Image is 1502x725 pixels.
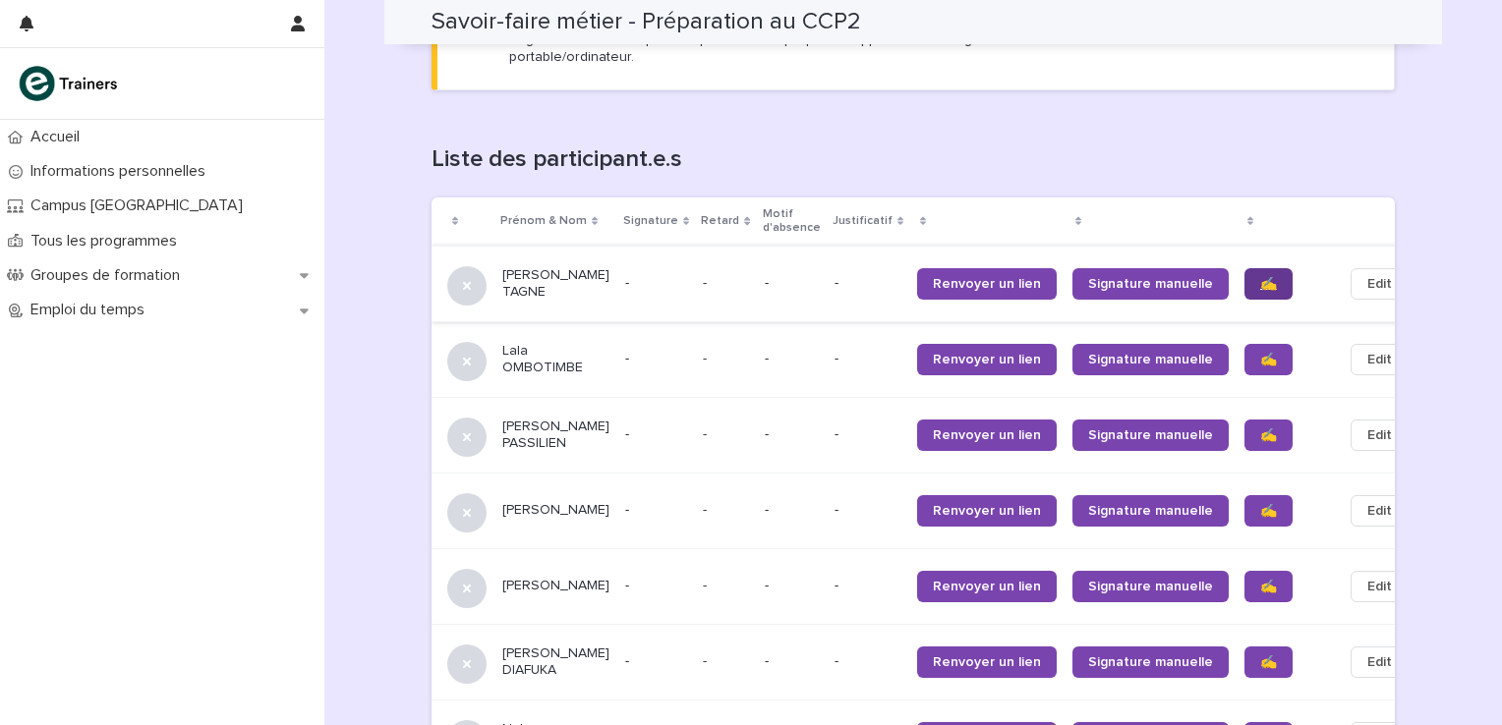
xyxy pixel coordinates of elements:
a: Signature manuelle [1072,571,1229,602]
a: ✍️ [1244,268,1293,300]
p: - [765,351,819,367]
a: ✍️ [1244,344,1293,375]
a: Signature manuelle [1072,495,1229,527]
a: Signature manuelle [1072,268,1229,300]
span: Edit [1367,501,1392,521]
button: Edit [1351,571,1409,602]
p: Prénom & Nom [500,210,587,232]
a: Renvoyer un lien [917,646,1057,678]
p: Informations personnelles [23,162,221,181]
p: [PERSON_NAME] [502,502,609,519]
span: ✍️ [1260,277,1277,291]
p: Tous les programmes [23,232,193,251]
p: Signature [623,210,678,232]
tr: [PERSON_NAME]--- --Renvoyer un lienSignature manuelle✍️Edit [432,548,1440,624]
tr: [PERSON_NAME] PASSILIEN--- --Renvoyer un lienSignature manuelle✍️Edit [432,397,1440,473]
p: - [703,271,711,292]
span: ✍️ [1260,504,1277,518]
p: - [835,351,901,367]
p: Groupes de formation [23,266,196,285]
a: ✍️ [1244,495,1293,527]
p: - [765,653,819,670]
span: Edit [1367,652,1392,672]
p: - [625,653,687,670]
p: Justificatif [833,210,893,232]
p: - [625,351,687,367]
a: Renvoyer un lien [917,344,1057,375]
span: Renvoyer un lien [933,428,1041,442]
p: - [765,578,819,594]
span: Renvoyer un lien [933,353,1041,366]
p: - [625,426,687,443]
span: Signature manuelle [1088,428,1213,442]
button: Edit [1351,344,1409,375]
a: Signature manuelle [1072,646,1229,678]
p: Lala OMBOTIMBE [502,343,609,376]
span: ✍️ [1260,655,1277,669]
span: Signature manuelle [1088,655,1213,669]
span: Signature manuelle [1088,504,1213,518]
button: Edit [1351,268,1409,300]
span: Edit [1367,577,1392,596]
span: ✍️ [1260,428,1277,442]
p: - [765,502,819,519]
p: - [835,275,901,292]
span: Edit [1367,425,1392,445]
p: - [835,426,901,443]
p: Motif d'absence [763,203,821,240]
p: - [703,422,711,443]
p: - [835,502,901,519]
span: ✍️ [1260,353,1277,366]
p: - [703,574,711,594]
span: Signature manuelle [1088,277,1213,291]
button: Edit [1351,495,1409,527]
span: Renvoyer un lien [933,277,1041,291]
span: Renvoyer un lien [933,504,1041,518]
a: Signature manuelle [1072,344,1229,375]
button: Edit [1351,646,1409,678]
span: Signature manuelle [1088,580,1213,593]
p: - [625,275,687,292]
span: Renvoyer un lien [933,580,1041,593]
img: K0CqGN7SDeD6s4JG8KQk [16,64,124,103]
a: Renvoyer un lien [917,495,1057,527]
p: [PERSON_NAME] PASSILIEN [502,418,609,452]
span: Edit [1367,350,1392,369]
p: - [703,498,711,519]
tr: Lala OMBOTIMBE--- --Renvoyer un lienSignature manuelle✍️Edit [432,321,1440,397]
p: Emploi du temps [23,301,160,319]
p: - [625,502,687,519]
p: - [765,426,819,443]
span: ✍️ [1260,580,1277,593]
p: - [703,649,711,670]
span: Renvoyer un lien [933,655,1041,669]
a: Renvoyer un lien [917,268,1057,300]
p: [PERSON_NAME] [502,578,609,594]
p: - [625,578,687,594]
a: Signature manuelle [1072,419,1229,451]
p: - [765,275,819,292]
a: ✍️ [1244,419,1293,451]
a: ✍️ [1244,571,1293,602]
p: [PERSON_NAME] TAGNE [502,267,609,301]
tr: [PERSON_NAME]--- --Renvoyer un lienSignature manuelle✍️Edit [432,473,1440,548]
p: - [703,347,711,367]
a: ✍️ [1244,646,1293,678]
a: Renvoyer un lien [917,419,1057,451]
span: Signature manuelle [1088,353,1213,366]
p: - [835,578,901,594]
p: Campus [GEOGRAPHIC_DATA] [23,196,259,215]
a: Renvoyer un lien [917,571,1057,602]
h2: Savoir-faire métier - Préparation au CCP2 [432,8,861,36]
span: Edit [1367,274,1392,294]
h1: Liste des participant.e.s [432,145,1395,174]
button: Edit [1351,419,1409,451]
p: Retard [701,210,739,232]
p: Accueil [23,128,95,146]
p: - [835,653,901,670]
tr: [PERSON_NAME] TAGNE--- --Renvoyer un lienSignature manuelle✍️Edit [432,246,1440,321]
tr: [PERSON_NAME] DIAFUKA--- --Renvoyer un lienSignature manuelle✍️Edit [432,624,1440,699]
p: [PERSON_NAME] DIAFUKA [502,645,609,679]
